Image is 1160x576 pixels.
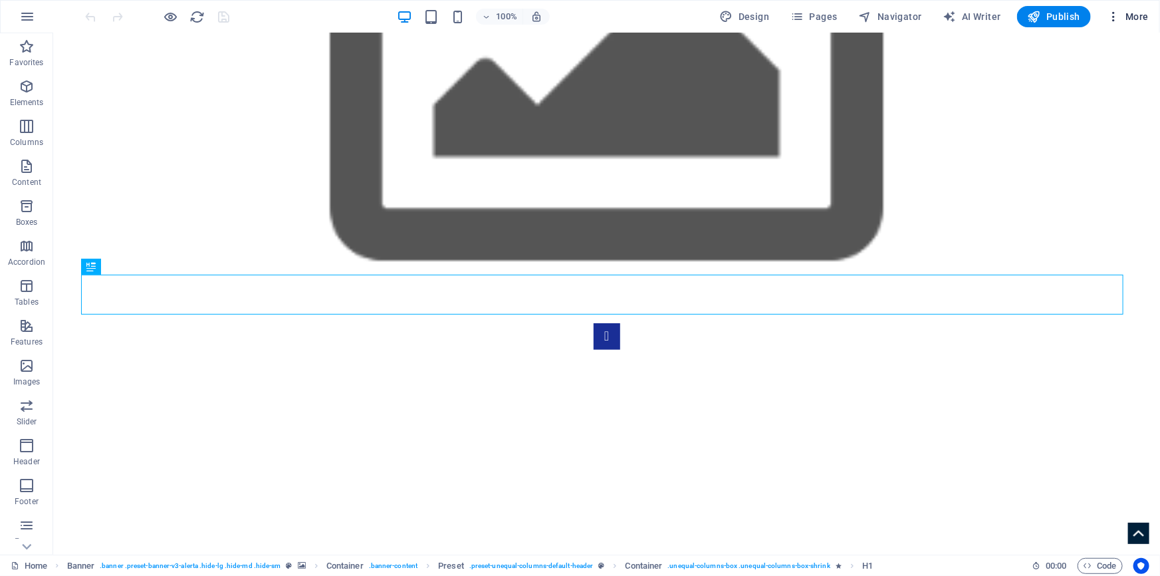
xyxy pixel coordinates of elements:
button: Navigator [854,6,927,27]
p: Forms [15,536,39,547]
span: . banner-content [369,558,417,574]
span: AI Writer [943,10,1001,23]
p: Content [12,177,41,188]
span: Navigator [859,10,922,23]
a: Click to cancel selection. Double-click to open Pages [11,558,47,574]
button: Click here to leave preview mode and continue editing [163,9,179,25]
p: Features [11,337,43,347]
span: . preset-unequal-columns-default-header [469,558,594,574]
nav: breadcrumb [67,558,873,574]
span: Design [720,10,770,23]
i: This element is a customizable preset [287,562,292,569]
span: : [1055,561,1057,571]
p: Boxes [16,217,38,227]
p: Slider [17,416,37,427]
span: More [1107,10,1149,23]
button: reload [189,9,205,25]
i: Element contains an animation [836,562,842,569]
i: This element contains a background [298,562,306,569]
button: Usercentrics [1133,558,1149,574]
p: Header [13,456,40,467]
p: Columns [10,137,43,148]
span: Code [1084,558,1117,574]
div: Design (Ctrl+Alt+Y) [715,6,775,27]
p: Images [13,376,41,387]
i: Reload page [190,9,205,25]
span: 00 00 [1046,558,1066,574]
i: This element is a customizable preset [598,562,604,569]
button: Design [715,6,775,27]
button: AI Writer [938,6,1006,27]
p: Accordion [8,257,45,267]
span: Publish [1028,10,1080,23]
button: 100% [476,9,523,25]
button: Code [1078,558,1123,574]
p: Footer [15,496,39,507]
i: On resize automatically adjust zoom level to fit chosen device. [530,11,542,23]
span: Click to select. Double-click to edit [67,558,95,574]
span: . unequal-columns-box .unequal-columns-box-shrink [668,558,830,574]
h6: Session time [1032,558,1067,574]
span: Click to select. Double-click to edit [326,558,364,574]
p: Tables [15,297,39,307]
button: Publish [1017,6,1091,27]
span: . banner .preset-banner-v3-alerta .hide-lg .hide-md .hide-sm [100,558,281,574]
p: Favorites [9,57,43,68]
span: Pages [790,10,837,23]
button: Pages [785,6,842,27]
p: Elements [10,97,44,108]
button: More [1102,6,1154,27]
h6: 100% [496,9,517,25]
span: Click to select. Double-click to edit [862,558,873,574]
span: Click to select. Double-click to edit [438,558,464,574]
span: Click to select. Double-click to edit [626,558,663,574]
